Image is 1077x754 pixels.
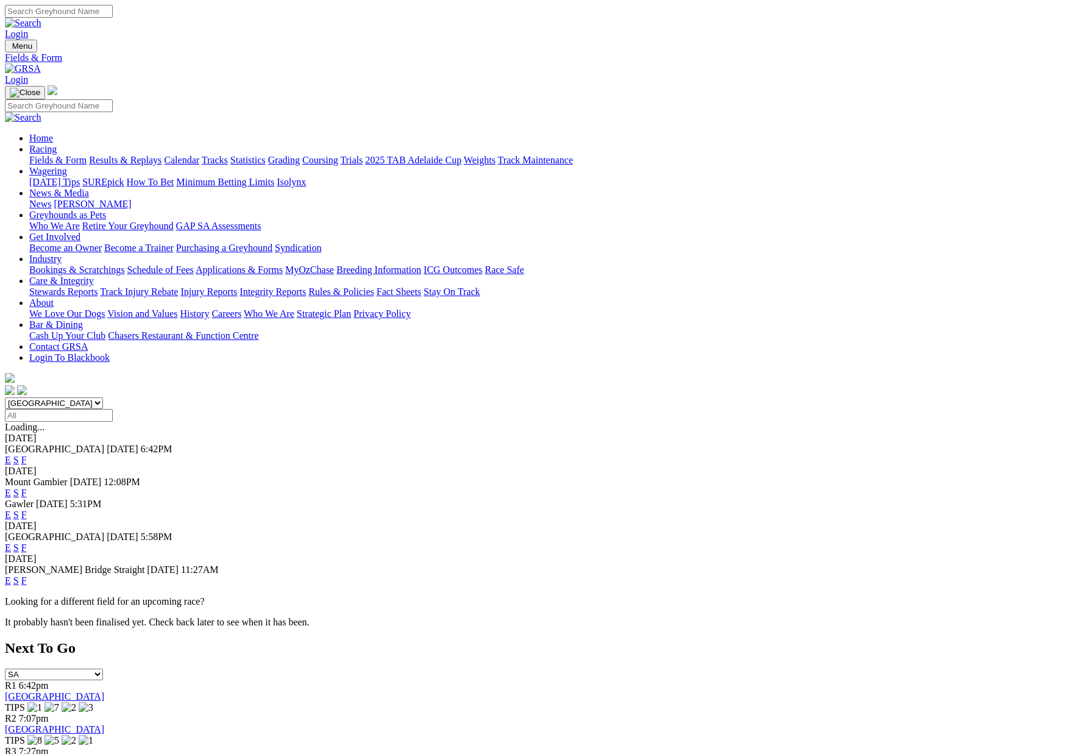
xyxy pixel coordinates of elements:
span: [GEOGRAPHIC_DATA] [5,532,104,542]
a: Calendar [164,155,199,165]
a: Minimum Betting Limits [176,177,274,187]
a: Trials [340,155,363,165]
span: 5:58PM [141,532,172,542]
a: F [21,488,27,498]
div: [DATE] [5,553,1072,564]
input: Search [5,5,113,18]
span: Gawler [5,499,34,509]
input: Select date [5,409,113,422]
a: Home [29,133,53,143]
a: ICG Outcomes [424,265,482,275]
a: E [5,510,11,520]
a: E [5,575,11,586]
img: 1 [27,702,42,713]
a: SUREpick [82,177,124,187]
div: Fields & Form [5,52,1072,63]
img: 3 [79,702,93,713]
img: Search [5,18,41,29]
a: Become a Trainer [104,243,174,253]
span: [DATE] [107,444,138,454]
p: Looking for a different field for an upcoming race? [5,596,1072,607]
img: GRSA [5,63,41,74]
span: 7:07pm [19,713,49,724]
span: 5:31PM [70,499,102,509]
button: Toggle navigation [5,86,45,99]
partial: It probably hasn't been finalised yet. Check back later to see when it has been. [5,617,310,627]
a: About [29,297,54,308]
span: Mount Gambier [5,477,68,487]
a: MyOzChase [285,265,334,275]
img: 2 [62,702,76,713]
a: Contact GRSA [29,341,88,352]
div: About [29,308,1072,319]
a: Login [5,74,28,85]
span: 6:42pm [19,680,49,691]
a: E [5,542,11,553]
a: S [13,510,19,520]
span: 11:27AM [181,564,219,575]
a: Schedule of Fees [127,265,193,275]
span: [DATE] [36,499,68,509]
a: Industry [29,254,62,264]
a: [GEOGRAPHIC_DATA] [5,724,104,734]
span: [DATE] [107,532,138,542]
a: E [5,455,11,465]
a: Who We Are [29,221,80,231]
a: Syndication [275,243,321,253]
span: R2 [5,713,16,724]
a: S [13,488,19,498]
a: Statistics [230,155,266,165]
a: How To Bet [127,177,174,187]
div: Industry [29,265,1072,276]
a: Bar & Dining [29,319,83,330]
span: [GEOGRAPHIC_DATA] [5,444,104,454]
a: F [21,575,27,586]
a: Greyhounds as Pets [29,210,106,220]
img: 7 [44,702,59,713]
button: Toggle navigation [5,40,37,52]
a: Wagering [29,166,67,176]
a: Injury Reports [180,286,237,297]
a: S [13,542,19,553]
a: Fact Sheets [377,286,421,297]
a: F [21,455,27,465]
a: F [21,542,27,553]
a: Privacy Policy [354,308,411,319]
h2: Next To Go [5,640,1072,656]
a: Coursing [302,155,338,165]
a: Stewards Reports [29,286,98,297]
img: 2 [62,735,76,746]
a: Purchasing a Greyhound [176,243,272,253]
a: Tracks [202,155,228,165]
span: Menu [12,41,32,51]
a: S [13,575,19,586]
a: Weights [464,155,496,165]
div: Bar & Dining [29,330,1072,341]
a: Who We Are [244,308,294,319]
div: Wagering [29,177,1072,188]
span: TIPS [5,735,25,745]
a: Race Safe [485,265,524,275]
a: Vision and Values [107,308,177,319]
a: Grading [268,155,300,165]
a: Racing [29,144,57,154]
a: Track Injury Rebate [100,286,178,297]
img: 5 [44,735,59,746]
img: facebook.svg [5,385,15,395]
a: News [29,199,51,209]
img: logo-grsa-white.png [48,85,57,95]
a: Login [5,29,28,39]
div: [DATE] [5,466,1072,477]
a: S [13,455,19,465]
a: Bookings & Scratchings [29,265,124,275]
a: Careers [211,308,241,319]
a: Isolynx [277,177,306,187]
span: R1 [5,680,16,691]
img: twitter.svg [17,385,27,395]
a: Strategic Plan [297,308,351,319]
a: Applications & Forms [196,265,283,275]
a: Integrity Reports [240,286,306,297]
span: 12:08PM [104,477,140,487]
div: [DATE] [5,521,1072,532]
span: Loading... [5,422,44,432]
